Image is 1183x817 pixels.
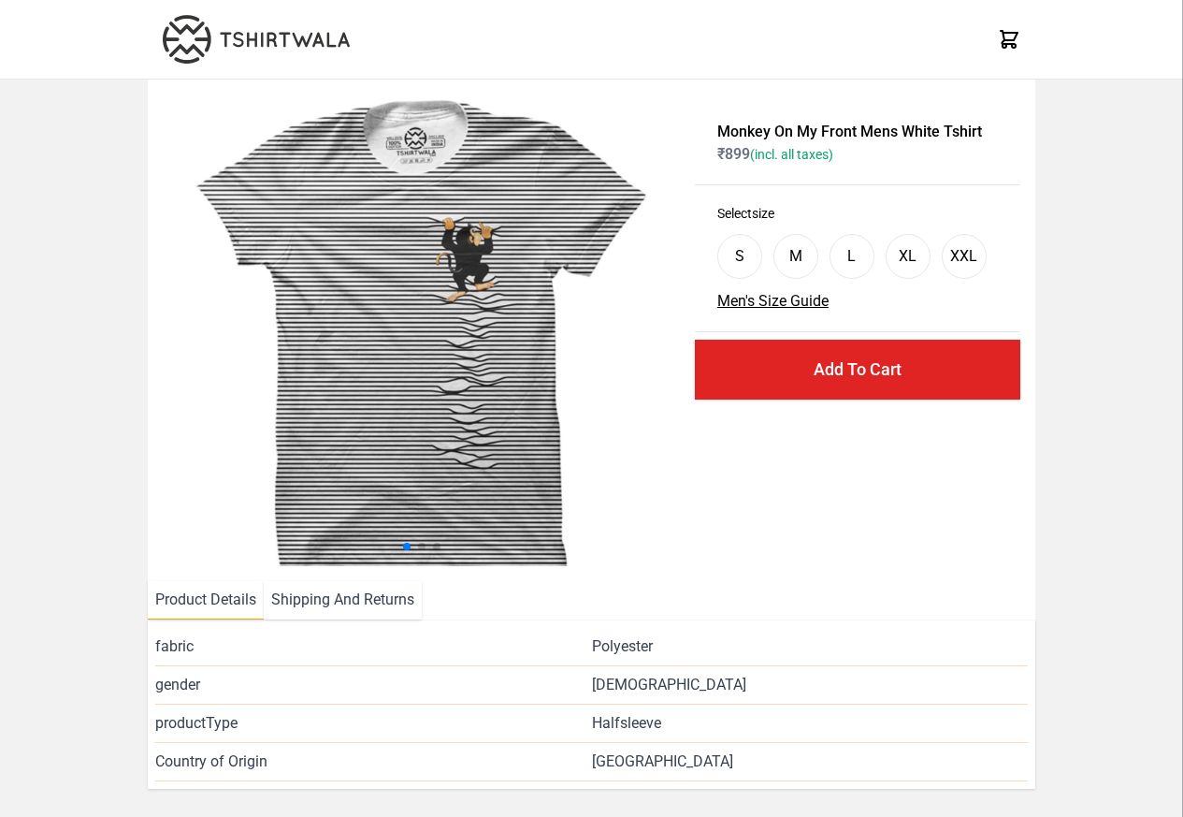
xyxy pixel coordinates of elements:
[717,145,833,163] span: ₹ 899
[717,290,829,313] button: Men's Size Guide
[735,245,744,268] div: S
[155,751,591,773] span: Country of Origin
[592,674,746,696] span: [DEMOGRAPHIC_DATA]
[592,635,653,658] span: Polyester
[847,245,856,268] div: L
[155,712,591,735] span: productType
[264,581,422,620] li: Shipping And Returns
[148,581,264,620] li: Product Details
[717,204,998,223] h3: Select size
[899,245,916,268] div: XL
[592,712,661,735] span: Halfsleeve
[163,95,680,566] img: monkey-climbing.jpg
[155,674,591,696] span: gender
[163,15,350,64] img: TW-LOGO-400-104.png
[717,121,998,143] h1: Monkey On My Front Mens White Tshirt
[750,147,833,162] span: (incl. all taxes)
[592,751,1028,773] span: [GEOGRAPHIC_DATA]
[155,635,591,658] span: fabric
[950,245,977,268] div: XXL
[695,340,1020,400] button: Add To Cart
[789,245,802,268] div: M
